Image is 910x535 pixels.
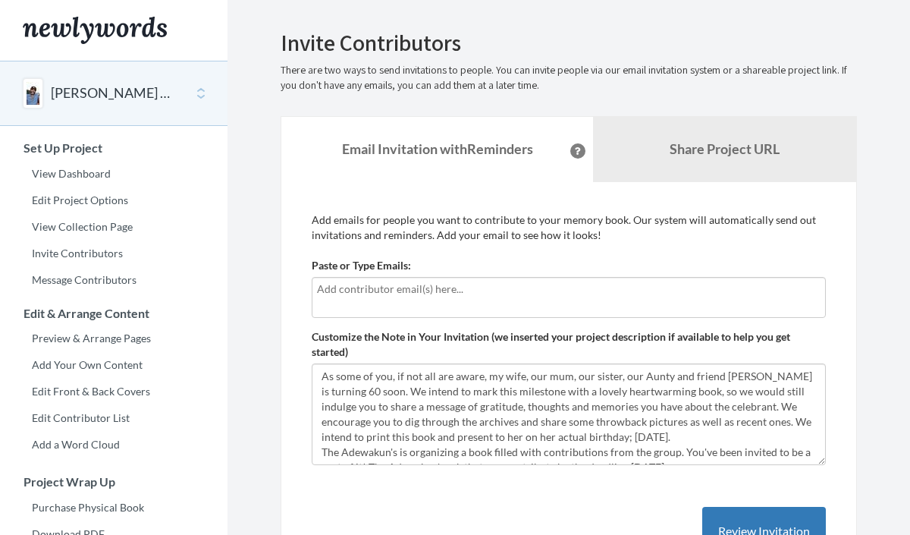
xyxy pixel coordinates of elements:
[342,140,533,157] strong: Email Invitation with Reminders
[23,17,167,44] img: Newlywords logo
[1,475,227,489] h3: Project Wrap Up
[312,329,826,360] label: Customize the Note in Your Invitation (we inserted your project description if available to help ...
[1,307,227,320] h3: Edit & Arrange Content
[51,83,174,103] button: [PERSON_NAME] 60th birthday!
[1,141,227,155] h3: Set Up Project
[312,363,826,465] textarea: As some of you, if not all are aware, my wife, our mum, our sister, our Aunty and friend [PERSON_...
[670,140,780,157] b: Share Project URL
[317,281,821,297] input: Add contributor email(s) here...
[281,30,857,55] h2: Invite Contributors
[312,258,411,273] label: Paste or Type Emails:
[281,63,857,93] p: There are two ways to send invitations to people. You can invite people via our email invitation ...
[312,212,826,243] p: Add emails for people you want to contribute to your memory book. Our system will automatically s...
